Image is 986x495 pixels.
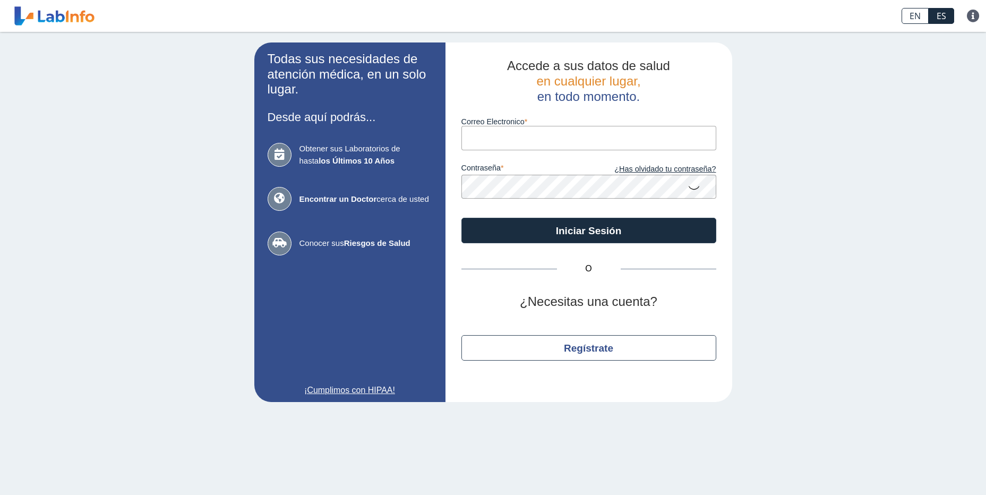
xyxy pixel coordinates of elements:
span: O [557,262,621,275]
span: Conocer sus [299,237,432,250]
label: Correo Electronico [461,117,716,126]
h2: Todas sus necesidades de atención médica, en un solo lugar. [268,52,432,97]
span: en todo momento. [537,89,640,104]
a: ¿Has olvidado tu contraseña? [589,164,716,175]
b: Riesgos de Salud [344,238,410,247]
b: los Últimos 10 Años [319,156,395,165]
span: Accede a sus datos de salud [507,58,670,73]
h2: ¿Necesitas una cuenta? [461,294,716,310]
label: contraseña [461,164,589,175]
b: Encontrar un Doctor [299,194,377,203]
a: EN [902,8,929,24]
span: cerca de usted [299,193,432,206]
a: ¡Cumplimos con HIPAA! [268,384,432,397]
span: en cualquier lugar, [536,74,640,88]
span: Obtener sus Laboratorios de hasta [299,143,432,167]
button: Regístrate [461,335,716,361]
button: Iniciar Sesión [461,218,716,243]
a: ES [929,8,954,24]
h3: Desde aquí podrás... [268,110,432,124]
